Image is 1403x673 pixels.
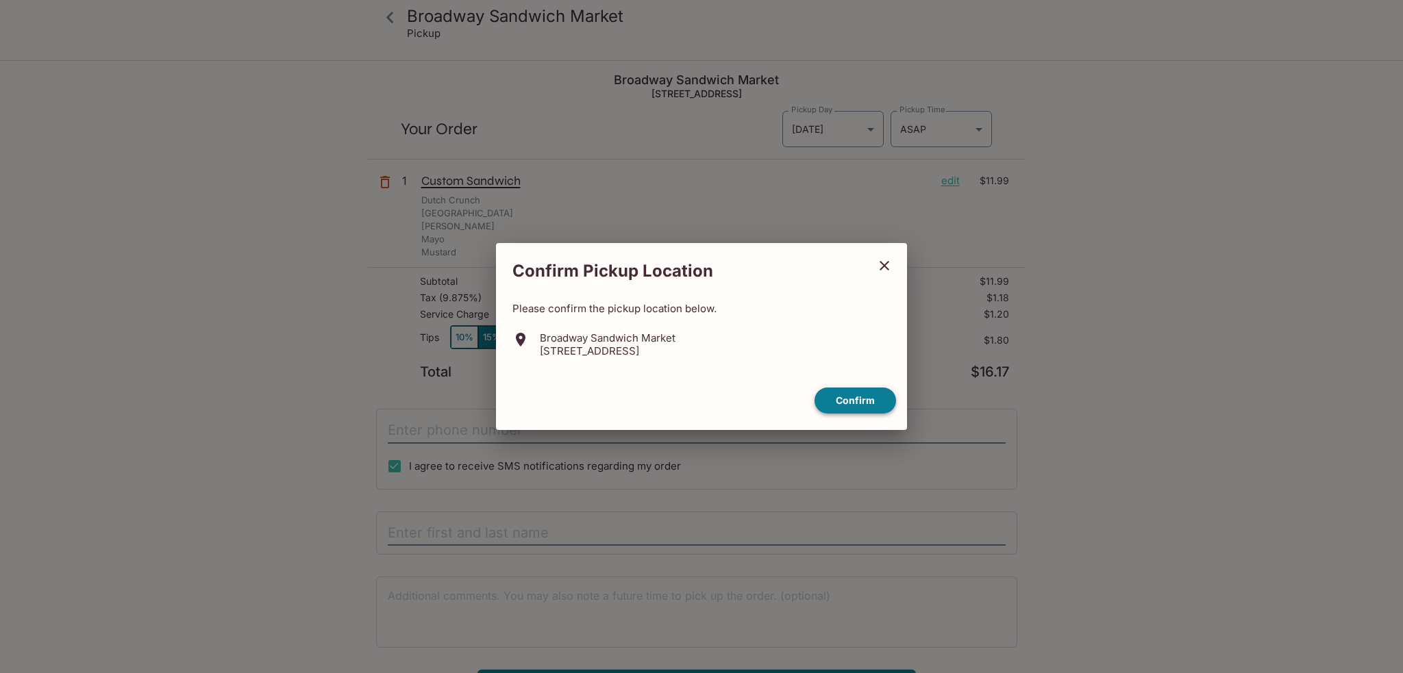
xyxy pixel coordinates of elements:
[496,254,867,288] h2: Confirm Pickup Location
[512,302,891,315] p: Please confirm the pickup location below.
[540,331,675,344] p: Broadway Sandwich Market
[867,249,902,283] button: close
[815,388,896,414] button: confirm
[540,344,675,357] p: [STREET_ADDRESS]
